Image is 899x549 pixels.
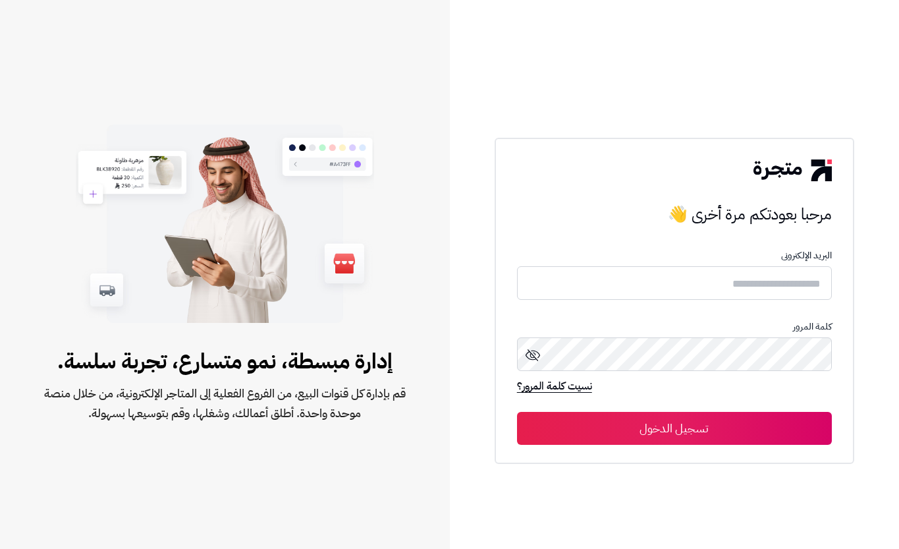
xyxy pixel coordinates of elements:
[517,322,832,332] p: كلمة المرور
[42,384,408,423] span: قم بإدارة كل قنوات البيع، من الفروع الفعلية إلى المتاجر الإلكترونية، من خلال منصة موحدة واحدة. أط...
[517,250,832,261] p: البريد الإلكترونى
[42,345,408,377] span: إدارة مبسطة، نمو متسارع، تجربة سلسة.
[517,412,832,445] button: تسجيل الدخول
[517,201,832,227] h3: مرحبا بعودتكم مرة أخرى 👋
[517,378,592,397] a: نسيت كلمة المرور؟
[753,159,831,181] img: logo-2.png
